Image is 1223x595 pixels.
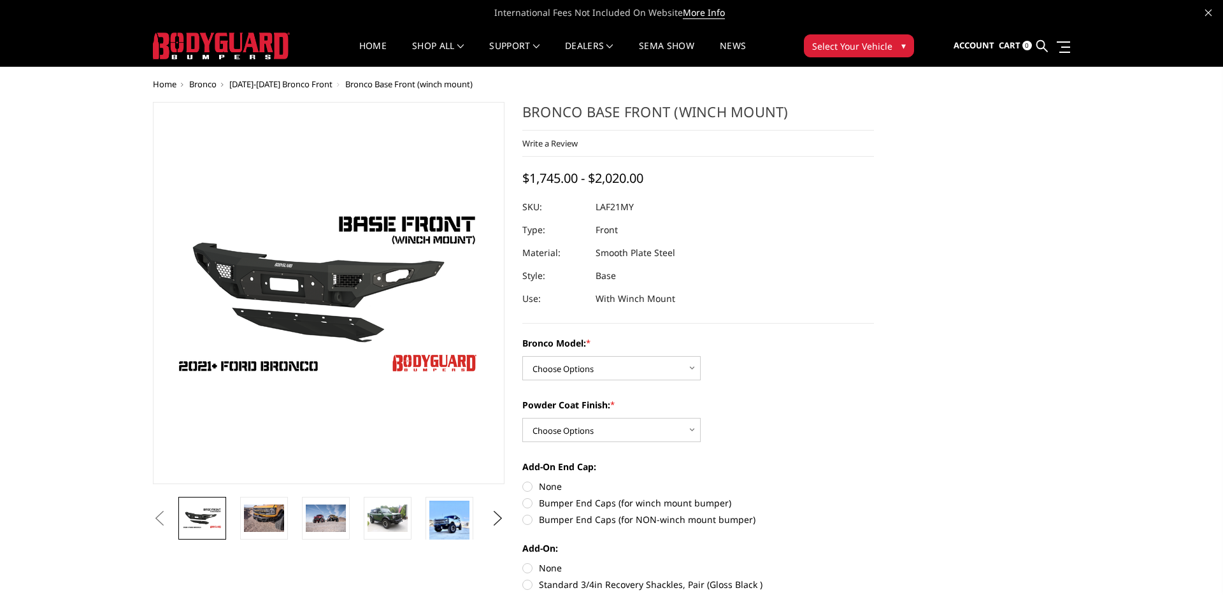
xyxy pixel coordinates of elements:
dd: With Winch Mount [596,287,675,310]
button: Select Your Vehicle [804,34,914,57]
img: Freedom Series - Bronco Base Front Bumper [182,507,222,529]
button: Next [489,509,508,528]
img: Bronco Base Front (winch mount) [244,505,284,531]
dt: Use: [522,287,586,310]
span: ▾ [901,39,906,52]
dd: Smooth Plate Steel [596,241,675,264]
a: Home [359,41,387,66]
label: Standard 3/4in Recovery Shackles, Pair (Gloss Black ) [522,578,874,591]
dt: SKU: [522,196,586,219]
a: Dealers [565,41,613,66]
a: Freedom Series - Bronco Base Front Bumper [153,102,504,484]
img: BODYGUARD BUMPERS [153,32,290,59]
span: Account [954,39,994,51]
span: Bronco Base Front (winch mount) [345,78,473,90]
a: [DATE]-[DATE] Bronco Front [229,78,333,90]
span: $1,745.00 - $2,020.00 [522,169,643,187]
label: Bumper End Caps (for NON-winch mount bumper) [522,513,874,526]
a: shop all [412,41,464,66]
label: Bronco Model: [522,336,874,350]
dd: Base [596,264,616,287]
a: Home [153,78,176,90]
img: Bronco Base Front (winch mount) [429,501,469,554]
span: Select Your Vehicle [812,39,892,53]
label: None [522,480,874,493]
dd: LAF21MY [596,196,634,219]
dt: Material: [522,241,586,264]
button: Previous [150,509,169,528]
span: Cart [999,39,1020,51]
dt: Style: [522,264,586,287]
a: SEMA Show [639,41,694,66]
label: Powder Coat Finish: [522,398,874,412]
a: Support [489,41,540,66]
label: Bumper End Caps (for winch mount bumper) [522,496,874,510]
a: Bronco [189,78,217,90]
label: Add-On: [522,541,874,555]
a: More Info [683,6,725,19]
img: Bronco Base Front (winch mount) [368,505,408,531]
label: Add-On End Cap: [522,460,874,473]
h1: Bronco Base Front (winch mount) [522,102,874,131]
label: None [522,561,874,575]
dd: Front [596,219,618,241]
span: 0 [1022,41,1032,50]
a: Account [954,29,994,63]
a: Write a Review [522,138,578,149]
img: Bronco Base Front (winch mount) [306,505,346,531]
a: Cart 0 [999,29,1032,63]
dt: Type: [522,219,586,241]
a: News [720,41,746,66]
